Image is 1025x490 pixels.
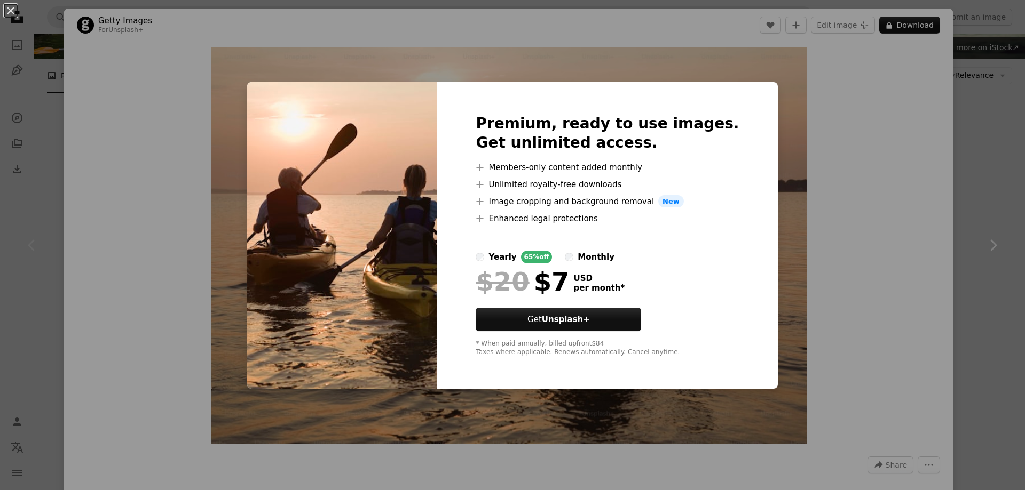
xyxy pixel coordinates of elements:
[476,178,739,191] li: Unlimited royalty-free downloads
[521,251,553,263] div: 65% off
[573,283,625,293] span: per month *
[476,253,484,261] input: yearly65%off
[542,315,590,324] strong: Unsplash+
[476,195,739,208] li: Image cropping and background removal
[573,274,625,283] span: USD
[247,82,437,389] img: premium_photo-1661893427047-16f6ddc173f6
[476,340,739,357] div: * When paid annually, billed upfront $84 Taxes where applicable. Renews automatically. Cancel any...
[476,268,529,295] span: $20
[578,251,614,263] div: monthly
[476,114,739,152] h2: Premium, ready to use images. Get unlimited access.
[658,195,684,208] span: New
[476,212,739,225] li: Enhanced legal protections
[488,251,516,263] div: yearly
[565,253,573,261] input: monthly
[476,268,569,295] div: $7
[476,308,641,331] button: GetUnsplash+
[476,161,739,174] li: Members-only content added monthly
